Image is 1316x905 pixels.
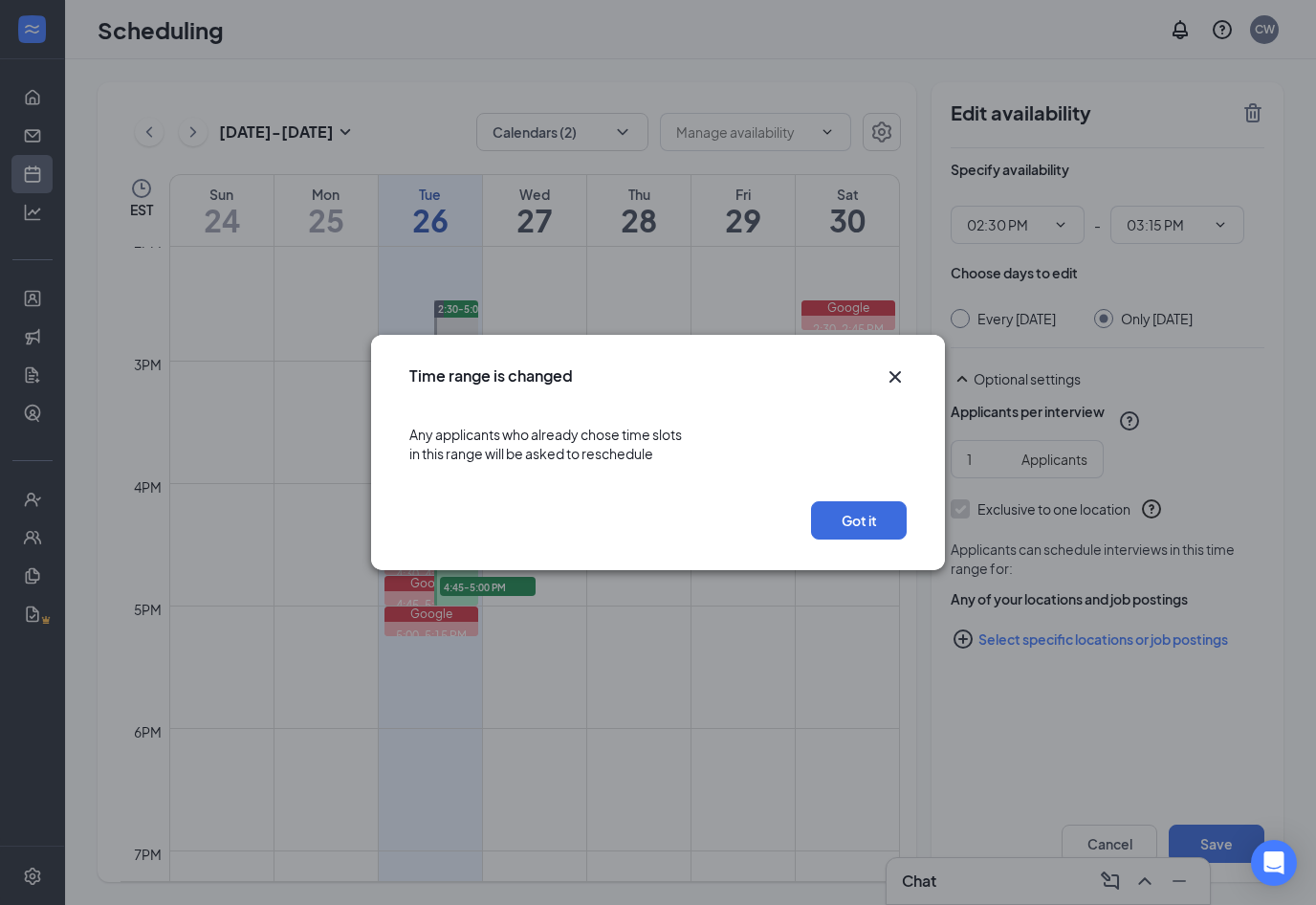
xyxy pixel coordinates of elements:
[884,365,907,388] svg: Cross
[1251,840,1297,886] div: Open Intercom Messenger
[811,501,907,540] button: Got it
[409,406,907,482] div: Any applicants who already chose time slots in this range will be asked to reschedule
[409,365,573,386] h3: Time range is changed
[884,365,907,388] button: Close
